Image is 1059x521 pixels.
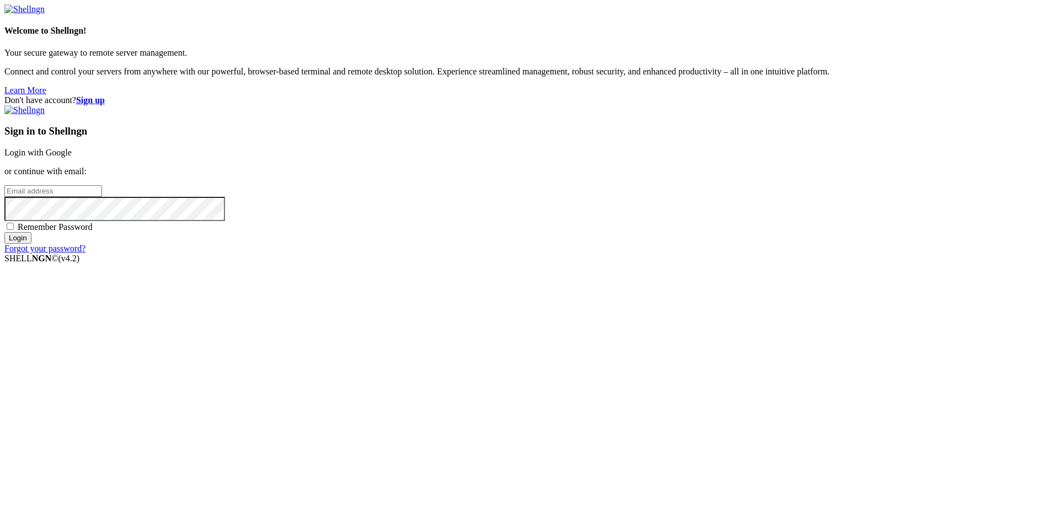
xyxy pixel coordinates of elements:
[32,254,52,263] b: NGN
[18,222,93,232] span: Remember Password
[58,254,80,263] span: 4.2.0
[4,185,102,197] input: Email address
[4,125,1055,137] h3: Sign in to Shellngn
[4,85,46,95] a: Learn More
[4,48,1055,58] p: Your secure gateway to remote server management.
[4,232,31,244] input: Login
[4,166,1055,176] p: or continue with email:
[4,67,1055,77] p: Connect and control your servers from anywhere with our powerful, browser-based terminal and remo...
[7,223,14,230] input: Remember Password
[4,148,72,157] a: Login with Google
[4,4,45,14] img: Shellngn
[4,105,45,115] img: Shellngn
[4,95,1055,105] div: Don't have account?
[4,254,79,263] span: SHELL ©
[4,26,1055,36] h4: Welcome to Shellngn!
[76,95,105,105] a: Sign up
[4,244,85,253] a: Forgot your password?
